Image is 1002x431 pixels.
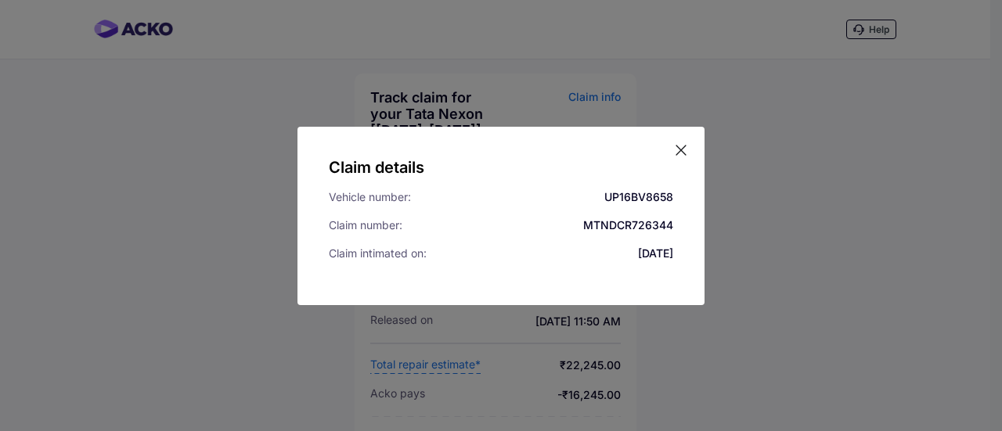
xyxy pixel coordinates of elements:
div: MTNDCR726344 [583,217,673,233]
div: [DATE] [638,246,673,261]
div: Claim intimated on: [329,246,427,261]
div: UP16BV8658 [604,189,673,205]
div: Vehicle number: [329,189,411,205]
div: Claim number: [329,217,402,233]
h5: Claim details [329,158,673,177]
